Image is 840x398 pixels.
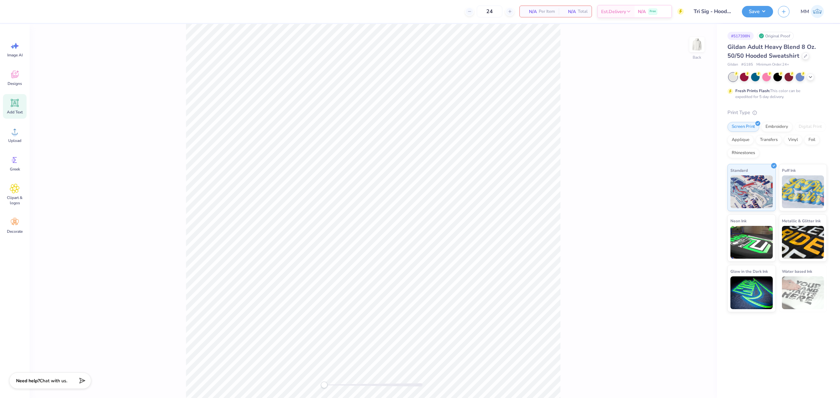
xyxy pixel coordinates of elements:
span: N/A [563,8,576,15]
div: Rhinestones [727,148,759,158]
span: Per Item [539,8,555,15]
div: Screen Print [727,122,759,132]
span: Water based Ink [782,268,812,275]
div: Embroidery [761,122,792,132]
span: Image AI [7,52,23,58]
input: Untitled Design [689,5,737,18]
span: Glow in the Dark Ink [730,268,768,275]
div: # 517398N [727,32,754,40]
button: Save [742,6,773,17]
span: Metallic & Glitter Ink [782,217,821,224]
span: # G185 [741,62,753,68]
span: Designs [8,81,22,86]
span: Chat with us. [40,378,67,384]
img: Neon Ink [730,226,773,259]
strong: Need help? [16,378,40,384]
div: Digital Print [794,122,826,132]
span: Minimum Order: 24 + [756,62,789,68]
span: Standard [730,167,748,174]
input: – – [477,6,502,17]
span: Decorate [7,229,23,234]
img: Water based Ink [782,276,824,309]
div: Back [693,54,701,60]
span: Total [578,8,588,15]
img: Puff Ink [782,175,824,208]
span: Upload [8,138,21,143]
span: Free [650,9,656,14]
img: Metallic & Glitter Ink [782,226,824,259]
img: Back [690,38,703,51]
span: Puff Ink [782,167,796,174]
a: MM [798,5,827,18]
div: Accessibility label [321,382,327,388]
span: N/A [524,8,537,15]
img: Standard [730,175,773,208]
span: Est. Delivery [601,8,626,15]
strong: Fresh Prints Flash: [735,88,770,93]
span: Gildan Adult Heavy Blend 8 Oz. 50/50 Hooded Sweatshirt [727,43,816,60]
span: Greek [10,167,20,172]
div: Print Type [727,109,827,116]
img: Mariah Myssa Salurio [811,5,824,18]
span: N/A [638,8,646,15]
span: Gildan [727,62,738,68]
div: Original Proof [757,32,794,40]
div: This color can be expedited for 5 day delivery. [735,88,816,100]
div: Vinyl [784,135,802,145]
span: MM [801,8,809,15]
span: Clipart & logos [4,195,26,206]
div: Transfers [756,135,782,145]
div: Applique [727,135,754,145]
img: Glow in the Dark Ink [730,276,773,309]
span: Neon Ink [730,217,746,224]
span: Add Text [7,109,23,115]
div: Foil [804,135,820,145]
